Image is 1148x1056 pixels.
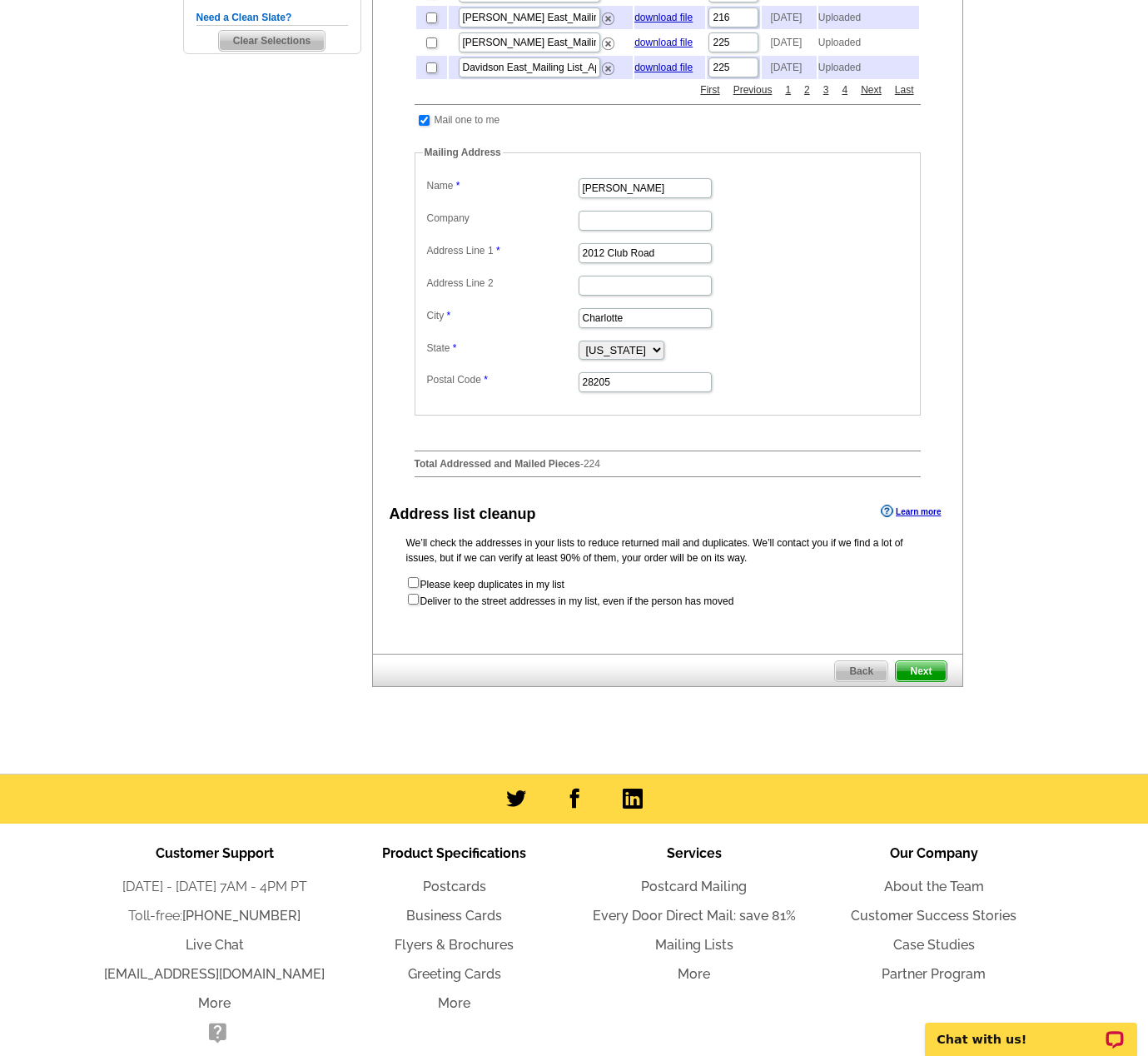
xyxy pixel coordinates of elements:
label: Address Line 1 [427,243,577,258]
span: Services [667,845,722,861]
td: Uploaded [818,31,919,54]
a: More [198,995,231,1011]
td: Uploaded [818,6,919,29]
form: Please keep duplicates in my list Deliver to the street addresses in my list, even if the person ... [406,575,929,609]
td: Uploaded [818,56,919,79]
a: Remove this list [602,59,614,71]
span: Customer Support [156,845,274,861]
span: Product Specifications [382,845,526,861]
a: More [678,966,710,982]
a: Live Chat [186,937,244,953]
td: [DATE] [762,6,816,29]
td: [DATE] [762,31,816,54]
li: Toll-free: [95,906,335,926]
h5: Need a Clean Slate? [196,10,348,26]
label: Name [427,178,577,193]
a: About the Team [884,879,984,894]
a: 3 [819,82,833,97]
a: Back [834,660,888,682]
label: Company [427,211,577,226]
a: Flyers & Brochures [395,937,514,953]
iframe: LiveChat chat widget [914,1004,1148,1056]
span: Next [896,661,946,681]
div: Address list cleanup [390,503,536,526]
label: State [427,341,577,356]
a: Remove this list [602,34,614,46]
span: Back [835,661,887,681]
img: delete.png [602,62,614,75]
a: Last [891,82,918,97]
a: Remove this list [602,9,614,21]
a: download file [634,62,693,73]
td: Mail one to me [434,112,501,128]
a: download file [634,12,693,23]
p: We’ll check the addresses in your lists to reduce returned mail and duplicates. We’ll contact you... [406,535,929,565]
label: Address Line 2 [427,276,577,291]
a: Postcard Mailing [641,879,747,894]
a: [PHONE_NUMBER] [182,908,301,924]
legend: Mailing Address [423,145,503,160]
a: 4 [837,82,852,97]
a: Postcards [423,879,486,894]
td: [DATE] [762,56,816,79]
img: delete.png [602,37,614,50]
li: [DATE] - [DATE] 7AM - 4PM PT [95,877,335,897]
a: [EMAIL_ADDRESS][DOMAIN_NAME] [104,966,325,982]
a: Greeting Cards [408,966,501,982]
a: Previous [729,82,777,97]
span: 224 [584,458,600,470]
strong: Total Addressed and Mailed Pieces [415,458,580,470]
label: City [427,308,577,323]
a: More [438,995,470,1011]
a: Next [857,82,886,97]
span: Clear Selections [219,31,325,51]
a: Case Studies [893,937,975,953]
a: 1 [781,82,795,97]
img: delete.png [602,12,614,25]
a: Learn more [881,505,941,518]
a: 2 [800,82,814,97]
label: Postal Code [427,372,577,387]
a: Mailing Lists [655,937,733,953]
a: download file [634,37,693,48]
a: Every Door Direct Mail: save 81% [593,908,796,924]
a: First [696,82,723,97]
span: Our Company [890,845,978,861]
a: Customer Success Stories [851,908,1016,924]
a: Partner Program [882,966,986,982]
a: Business Cards [406,908,502,924]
